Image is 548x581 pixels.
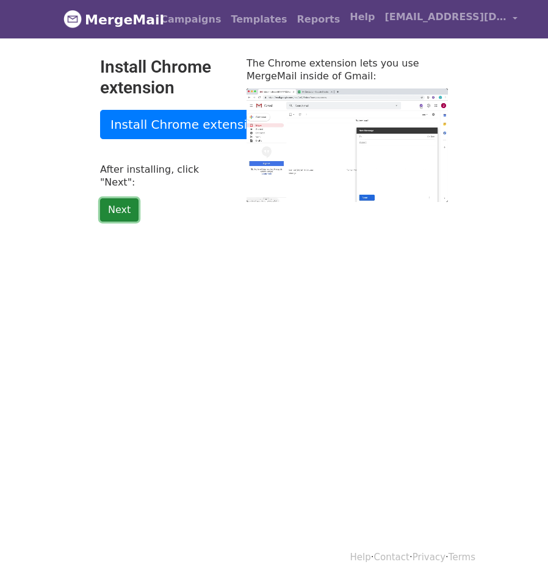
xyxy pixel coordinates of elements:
a: Help [345,5,380,29]
a: Templates [226,7,292,32]
a: Help [350,552,371,563]
p: After installing, click "Next": [100,163,228,189]
span: [EMAIL_ADDRESS][DOMAIN_NAME] [384,10,507,24]
a: Terms [449,552,475,563]
a: Next [100,198,139,222]
iframe: Chat Widget [487,522,548,581]
img: MergeMail logo [63,10,82,28]
a: MergeMail [63,7,146,32]
p: The Chrome extension lets you use MergeMail inside of Gmail: [247,57,448,82]
a: Privacy [413,552,445,563]
a: Campaigns [156,7,226,32]
a: Contact [374,552,409,563]
a: Install Chrome extension [100,110,273,139]
a: [EMAIL_ADDRESS][DOMAIN_NAME] [380,5,522,34]
h2: Install Chrome extension [100,57,228,98]
a: Reports [292,7,345,32]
